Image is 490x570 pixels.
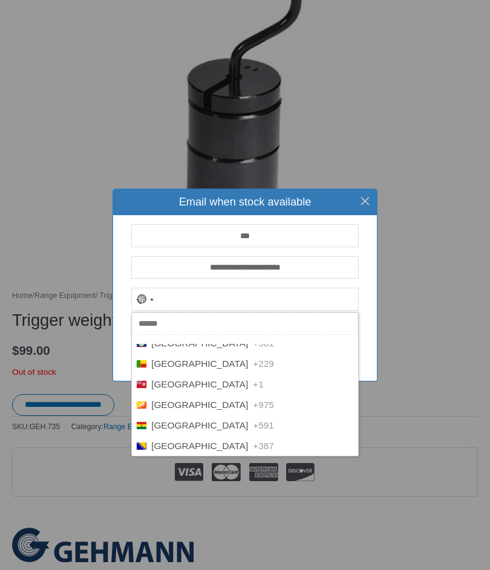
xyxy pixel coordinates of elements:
span: +387 [253,441,274,452]
span: +591 [253,420,274,431]
span: [GEOGRAPHIC_DATA] [151,400,248,410]
span: +1 [253,379,264,390]
button: Selected country [132,288,160,310]
ul: List of countries [132,344,358,456]
h4: Email when stock available [122,195,368,209]
span: [GEOGRAPHIC_DATA] [151,379,248,390]
span: +975 [253,400,274,410]
span: +229 [253,358,274,369]
input: Search [132,313,358,335]
span: [GEOGRAPHIC_DATA] [151,441,248,452]
span: [GEOGRAPHIC_DATA] [151,420,248,431]
span: [GEOGRAPHIC_DATA] [151,358,248,369]
button: Close this dialog [353,189,377,213]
